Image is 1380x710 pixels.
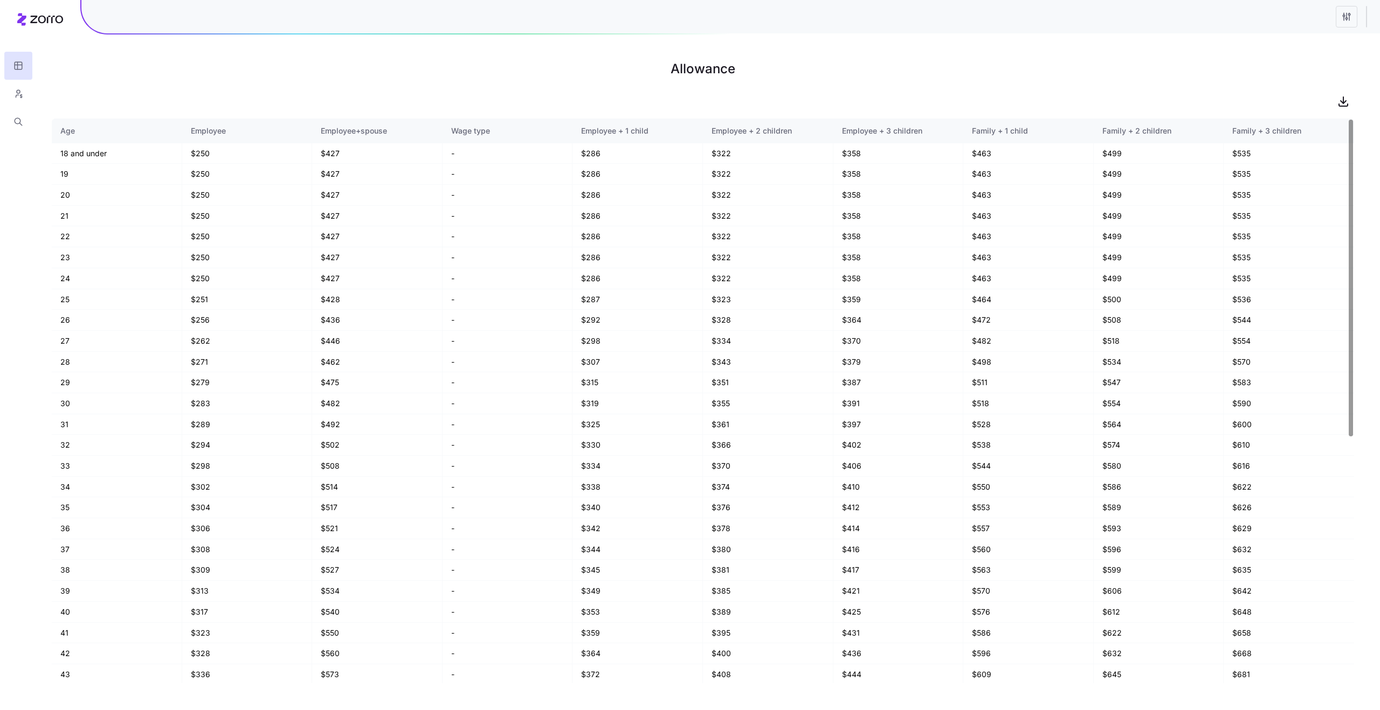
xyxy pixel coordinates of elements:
[1224,477,1354,498] td: $622
[1224,497,1354,518] td: $626
[1224,456,1354,477] td: $616
[52,331,182,352] td: 27
[312,581,443,602] td: $534
[182,477,313,498] td: $302
[182,393,313,414] td: $283
[833,247,964,268] td: $358
[833,664,964,685] td: $444
[963,164,1094,185] td: $463
[572,560,703,581] td: $345
[52,185,182,206] td: 20
[52,497,182,518] td: 35
[182,414,313,435] td: $289
[182,456,313,477] td: $298
[1224,518,1354,539] td: $629
[312,331,443,352] td: $446
[963,268,1094,289] td: $463
[182,247,313,268] td: $250
[1094,623,1224,644] td: $622
[1224,206,1354,227] td: $535
[703,331,833,352] td: $334
[833,560,964,581] td: $417
[443,623,573,644] td: -
[443,664,573,685] td: -
[963,185,1094,206] td: $463
[52,414,182,435] td: 31
[572,372,703,393] td: $315
[572,581,703,602] td: $349
[572,352,703,373] td: $307
[833,372,964,393] td: $387
[1094,289,1224,310] td: $500
[1094,247,1224,268] td: $499
[572,289,703,310] td: $287
[572,414,703,435] td: $325
[963,477,1094,498] td: $550
[572,164,703,185] td: $286
[52,226,182,247] td: 22
[963,393,1094,414] td: $518
[572,393,703,414] td: $319
[312,185,443,206] td: $427
[703,435,833,456] td: $366
[443,206,573,227] td: -
[443,247,573,268] td: -
[312,247,443,268] td: $427
[443,581,573,602] td: -
[182,643,313,664] td: $328
[572,477,703,498] td: $338
[1224,289,1354,310] td: $536
[52,247,182,268] td: 23
[1224,581,1354,602] td: $642
[1094,435,1224,456] td: $574
[703,456,833,477] td: $370
[572,206,703,227] td: $286
[52,289,182,310] td: 25
[52,310,182,331] td: 26
[963,331,1094,352] td: $482
[312,206,443,227] td: $427
[312,623,443,644] td: $550
[1094,393,1224,414] td: $554
[963,518,1094,539] td: $557
[703,539,833,560] td: $380
[1224,226,1354,247] td: $535
[703,518,833,539] td: $378
[963,414,1094,435] td: $528
[312,414,443,435] td: $492
[833,643,964,664] td: $436
[572,643,703,664] td: $364
[703,643,833,664] td: $400
[52,581,182,602] td: 39
[1094,206,1224,227] td: $499
[443,164,573,185] td: -
[712,125,824,137] div: Employee + 2 children
[312,393,443,414] td: $482
[52,623,182,644] td: 41
[182,185,313,206] td: $250
[1224,643,1354,664] td: $668
[182,623,313,644] td: $323
[52,435,182,456] td: 32
[572,456,703,477] td: $334
[1094,477,1224,498] td: $586
[443,539,573,560] td: -
[443,602,573,623] td: -
[703,143,833,164] td: $322
[963,497,1094,518] td: $553
[312,518,443,539] td: $521
[312,456,443,477] td: $508
[1094,352,1224,373] td: $534
[833,310,964,331] td: $364
[572,497,703,518] td: $340
[1224,310,1354,331] td: $544
[1094,539,1224,560] td: $596
[312,226,443,247] td: $427
[1094,310,1224,331] td: $508
[972,125,1085,137] div: Family + 1 child
[52,372,182,393] td: 29
[833,352,964,373] td: $379
[443,560,573,581] td: -
[52,560,182,581] td: 38
[1224,435,1354,456] td: $610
